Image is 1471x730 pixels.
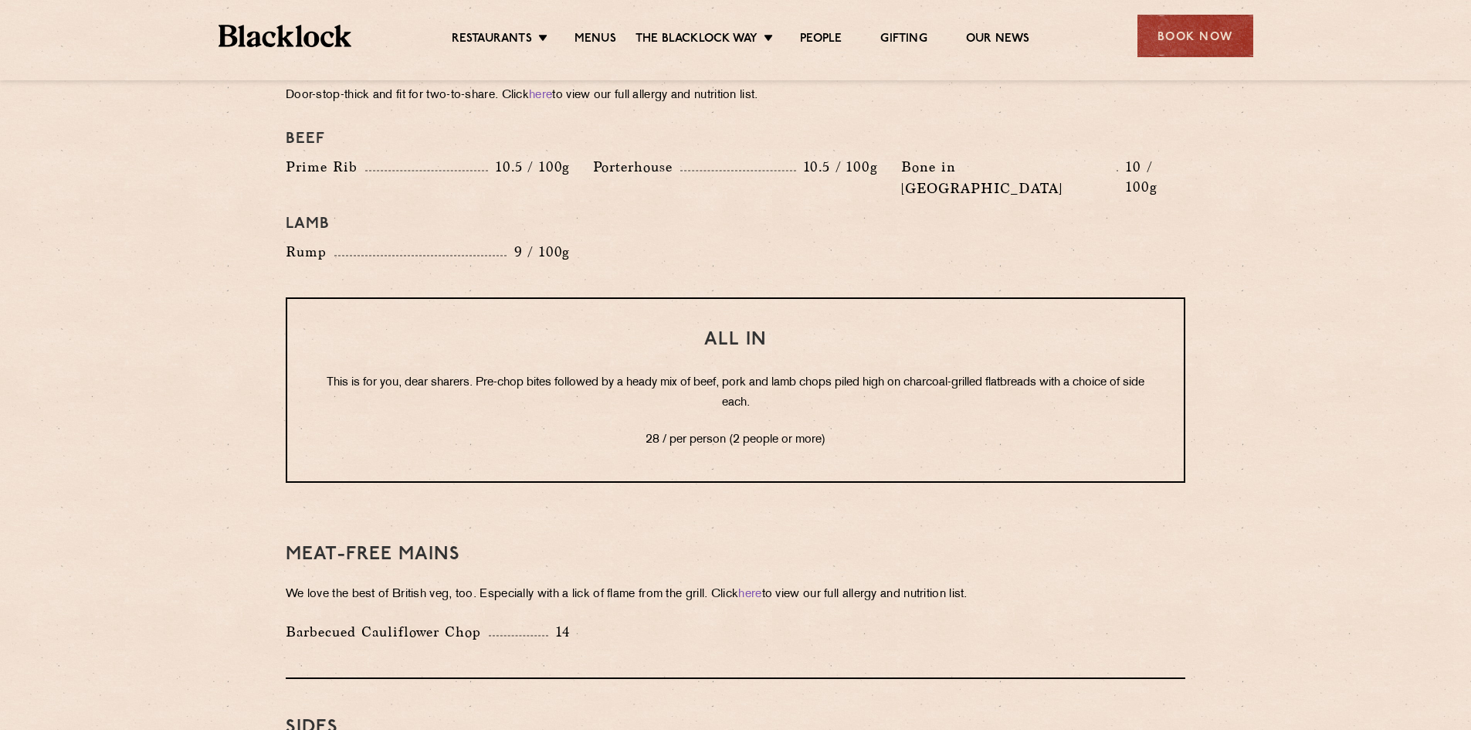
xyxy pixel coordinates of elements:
[286,130,1185,148] h4: Beef
[318,373,1153,413] p: This is for you, dear sharers. Pre-chop bites followed by a heady mix of beef, pork and lamb chop...
[286,215,1185,233] h4: Lamb
[452,32,532,49] a: Restaurants
[488,157,570,177] p: 10.5 / 100g
[318,330,1153,350] h3: All In
[800,32,842,49] a: People
[796,157,878,177] p: 10.5 / 100g
[286,545,1185,565] h3: Meat-Free mains
[507,242,571,262] p: 9 / 100g
[286,85,1185,107] p: Door-stop-thick and fit for two-to-share. Click to view our full allergy and nutrition list.
[901,156,1117,199] p: Bone in [GEOGRAPHIC_DATA]
[548,622,571,642] p: 14
[286,621,489,643] p: Barbecued Cauliflower Chop
[593,156,680,178] p: Porterhouse
[1118,157,1185,197] p: 10 / 100g
[286,156,365,178] p: Prime Rib
[318,430,1153,450] p: 28 / per person (2 people or more)
[575,32,616,49] a: Menus
[219,25,352,47] img: BL_Textured_Logo-footer-cropped.svg
[286,241,334,263] p: Rump
[966,32,1030,49] a: Our News
[529,90,552,101] a: here
[738,589,761,600] a: here
[1137,15,1253,57] div: Book Now
[636,32,758,49] a: The Blacklock Way
[880,32,927,49] a: Gifting
[286,584,1185,606] p: We love the best of British veg, too. Especially with a lick of flame from the grill. Click to vi...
